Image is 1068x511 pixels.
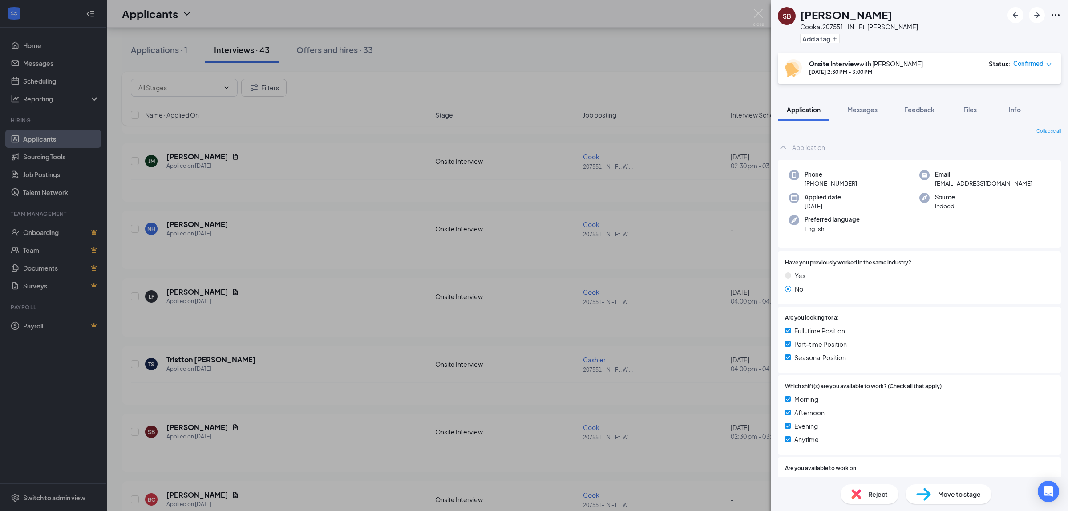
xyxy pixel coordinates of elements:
span: Reject [868,489,888,499]
span: [DATE] [805,202,841,211]
span: down [1046,61,1052,68]
div: SB [783,12,791,20]
div: Status : [989,59,1011,68]
span: Which shift(s) are you available to work? (Check all that apply) [785,382,942,391]
h1: [PERSON_NAME] [800,7,892,22]
span: Files [963,105,977,114]
span: Email [935,170,1032,179]
span: Anytime [794,434,819,444]
span: Applied date [805,193,841,202]
button: ArrowLeftNew [1007,7,1023,23]
span: Preferred language [805,215,860,224]
span: Yes [795,271,805,280]
span: Afternoon [794,408,825,418]
div: Open Intercom Messenger [1038,481,1059,502]
span: Morning [794,394,818,404]
span: Have you previously worked in the same industry? [785,259,911,267]
span: [PHONE_NUMBER] [805,179,857,188]
span: Phone [805,170,857,179]
span: Full-time Position [794,326,845,336]
b: Onsite Interview [809,60,859,68]
svg: ArrowLeftNew [1010,10,1021,20]
span: [EMAIL_ADDRESS][DOMAIN_NAME] [935,179,1032,188]
button: ArrowRight [1029,7,1045,23]
svg: Plus [832,36,837,41]
span: Weekends [794,476,826,486]
span: Application [787,105,821,114]
span: Collapse all [1036,128,1061,135]
div: Application [792,143,825,152]
div: with [PERSON_NAME] [809,59,923,68]
span: Are you available to work on [785,464,856,473]
span: Seasonal Position [794,353,846,362]
div: Cook at 207551- IN - Ft. [PERSON_NAME] [800,22,918,31]
svg: ChevronUp [778,142,789,153]
span: Source [935,193,955,202]
button: PlusAdd a tag [800,34,840,43]
span: Feedback [904,105,934,114]
span: Evening [794,421,818,431]
span: Info [1009,105,1021,114]
svg: Ellipses [1050,10,1061,20]
svg: ArrowRight [1032,10,1042,20]
span: No [795,284,803,294]
span: English [805,224,860,233]
span: Indeed [935,202,955,211]
span: Messages [847,105,878,114]
span: Move to stage [938,489,981,499]
div: [DATE] 2:30 PM - 3:00 PM [809,68,923,76]
span: Are you looking for a: [785,314,839,322]
span: Part-time Position [794,339,847,349]
span: Confirmed [1013,59,1044,68]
